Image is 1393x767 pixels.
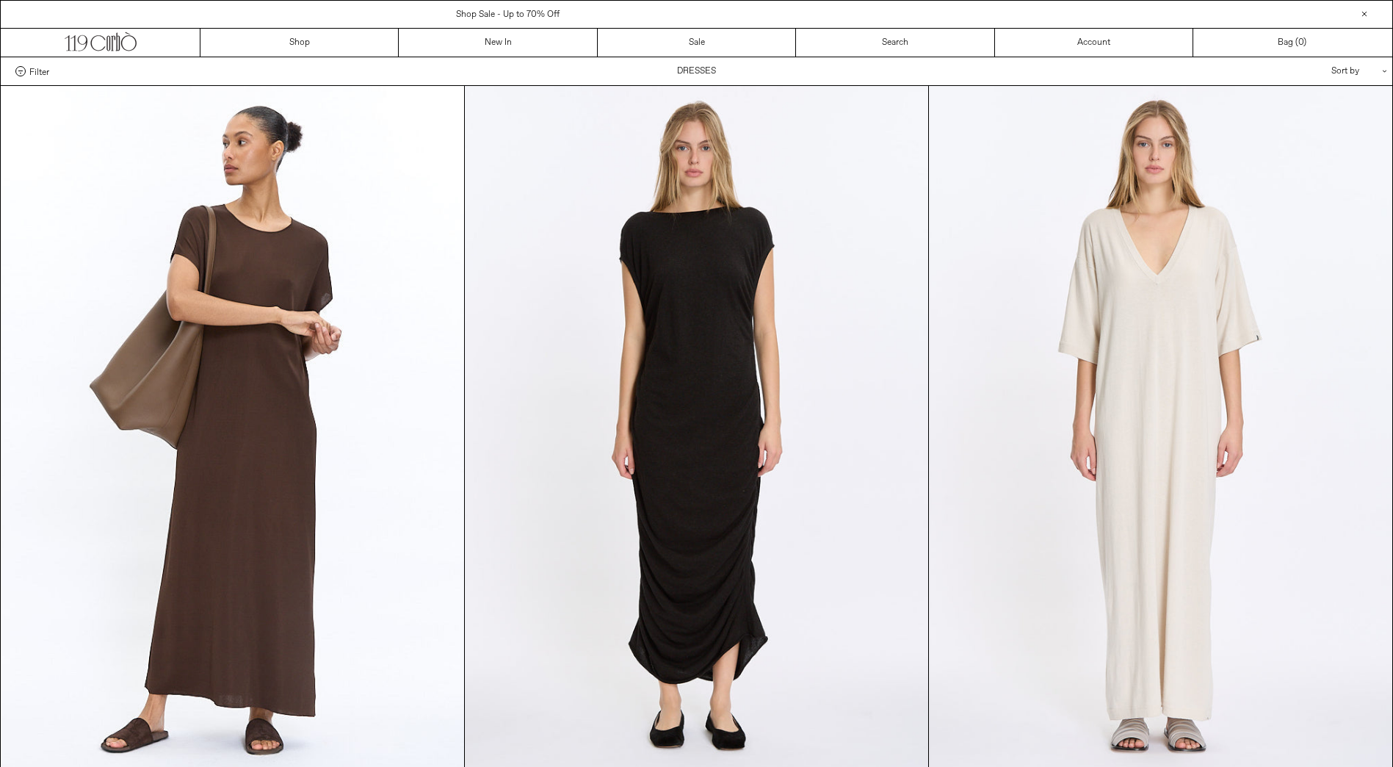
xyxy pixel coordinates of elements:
span: Filter [29,66,49,76]
span: ) [1298,36,1306,49]
a: Bag () [1193,29,1392,57]
a: Shop Sale - Up to 70% Off [456,9,560,21]
a: Shop [200,29,399,57]
a: Account [995,29,1193,57]
a: New In [399,29,597,57]
span: 0 [1298,37,1303,48]
div: Sort by [1245,57,1378,85]
a: Sale [598,29,796,57]
a: Search [796,29,994,57]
